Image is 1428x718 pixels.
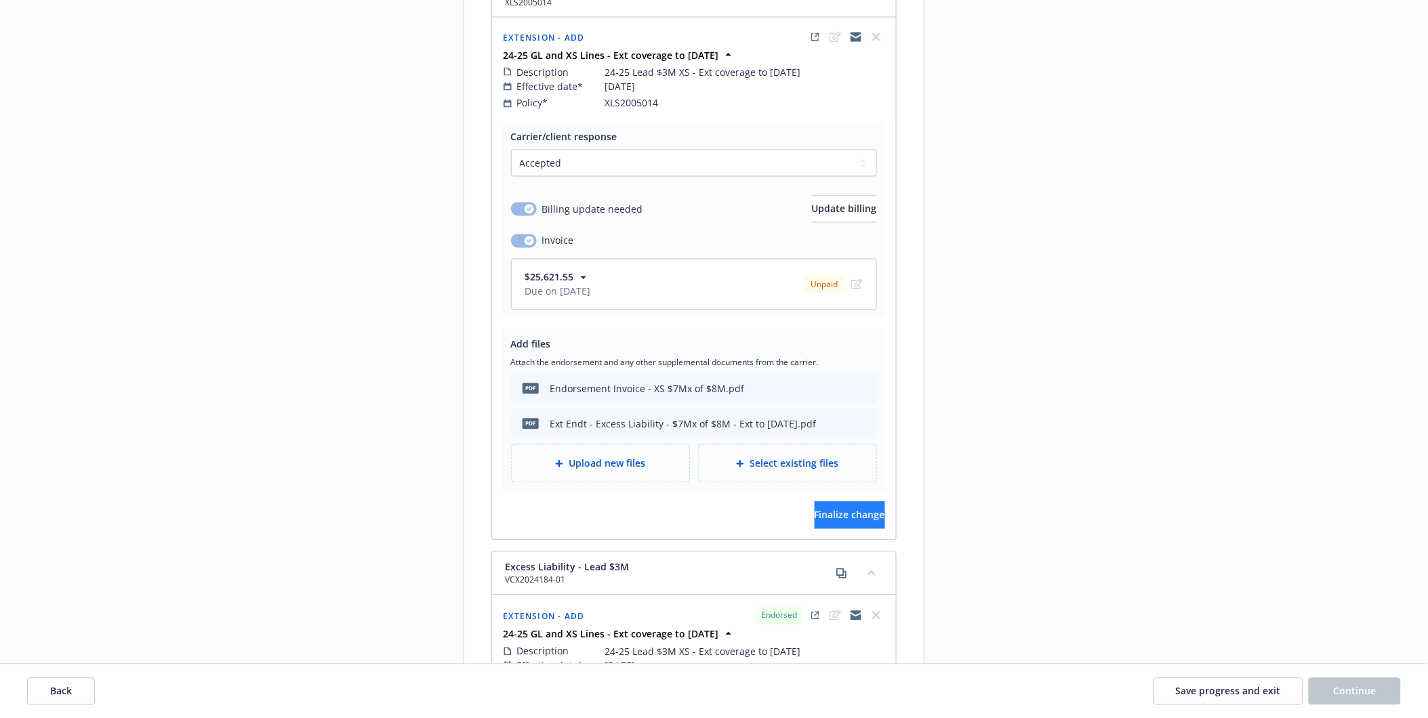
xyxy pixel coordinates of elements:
[523,419,539,429] span: pdf
[868,29,884,45] span: close
[698,444,877,483] div: Select existing files
[605,65,801,79] span: 24-25 Lead $3M XS - Ext coverage to [DATE]
[1334,684,1376,697] span: Continue
[504,49,719,62] strong: 24-25 GL and XS Lines - Ext coverage to [DATE]
[815,509,885,522] span: Finalize change
[511,131,617,144] span: Carrier/client response
[542,203,643,217] span: Billing update needed
[506,560,630,574] span: Excess Liability - Lead $3M
[762,610,798,622] span: Endorsed
[504,32,585,43] span: Extension - Add
[525,284,591,299] span: Due on [DATE]
[511,357,877,368] span: Attach the endorsement and any other supplemental documents from the carrier.
[815,502,885,529] button: Finalize change
[550,382,745,396] div: Endorsement Invoice - XS $7Mx of $8M.pdf
[1154,677,1303,704] button: Save progress and exit
[1176,684,1281,697] span: Save progress and exit
[525,270,591,284] button: $25,621.55
[848,608,864,624] a: copyLogging
[550,417,817,431] div: Ext Endt - Excess Liability - $7Mx of $8M - Ext to [DATE].pdf
[807,29,823,45] a: external
[828,29,844,45] span: edit
[523,383,539,394] span: pdf
[506,574,630,587] span: VCX2024184-01
[492,552,896,595] div: Excess Liability - Lead $3MVCX2024184-01copycollapse content
[812,196,877,223] button: Update billing
[848,29,864,45] a: copyLogging
[504,611,585,622] span: Extension - Add
[750,457,838,471] span: Select existing files
[27,677,95,704] button: Back
[517,65,569,79] span: Description
[569,457,645,471] span: Upload new files
[517,644,569,658] span: Description
[517,96,548,110] span: Policy*
[605,645,801,659] span: 24-25 Lead $3M XS - Ext coverage to [DATE]
[525,270,574,284] span: $25,621.55
[517,659,584,673] span: Effective date*
[511,338,551,351] span: Add files
[504,628,719,641] strong: 24-25 GL and XS Lines - Ext coverage to [DATE]
[849,276,865,293] span: edit
[511,444,690,483] div: Upload new files
[517,79,584,93] span: Effective date*
[868,608,884,624] span: close
[861,562,882,584] button: collapse content
[1309,677,1401,704] button: Continue
[807,608,823,624] a: external
[834,566,850,582] a: copy
[605,79,636,93] span: [DATE]
[605,96,659,110] span: XLS2005014
[828,608,844,624] span: edit
[542,234,574,248] span: Invoice
[605,659,636,673] span: [DATE]
[804,276,845,293] div: Unpaid
[50,684,72,697] span: Back
[812,203,877,215] span: Update billing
